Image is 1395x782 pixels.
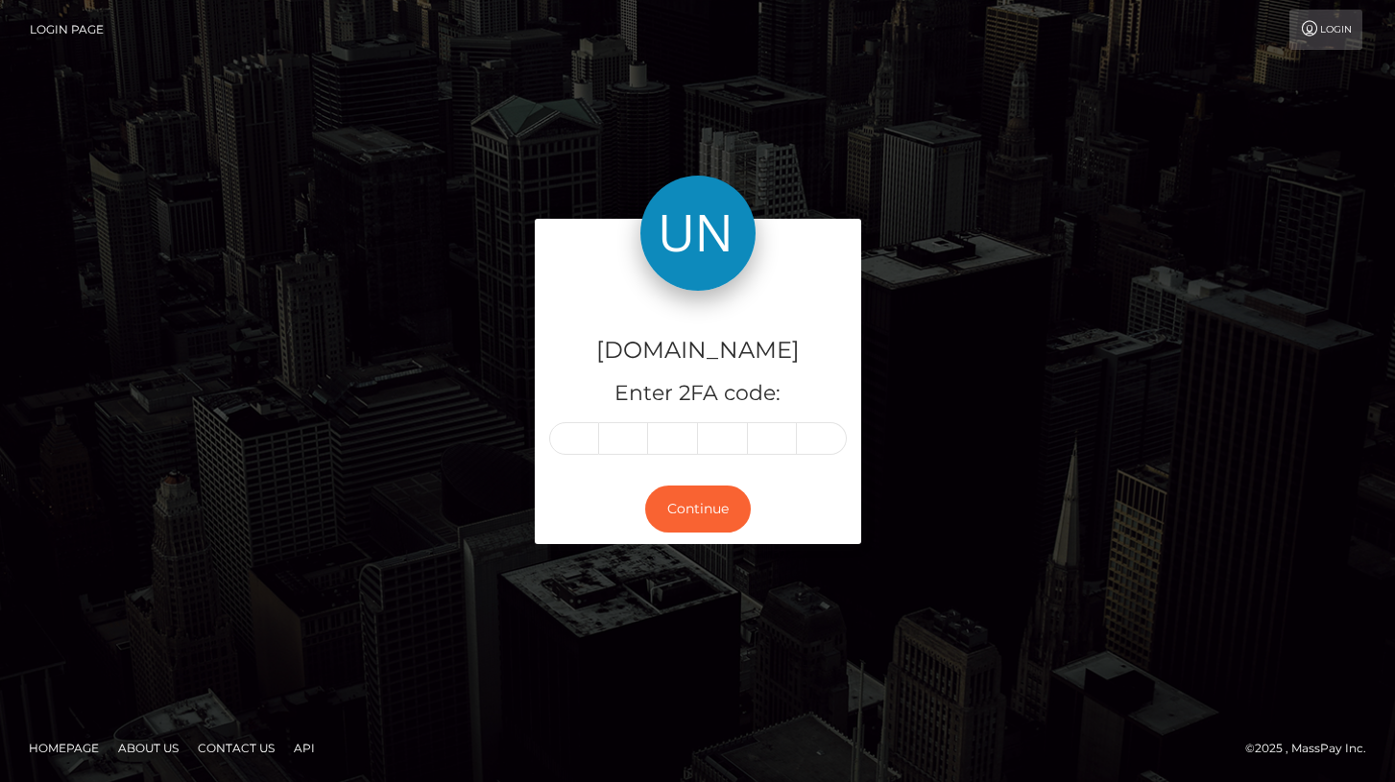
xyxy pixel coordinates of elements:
button: Continue [645,486,751,533]
div: © 2025 , MassPay Inc. [1245,738,1381,759]
a: Login Page [30,10,104,50]
a: Login [1289,10,1362,50]
a: API [286,733,323,763]
a: About Us [110,733,186,763]
h4: [DOMAIN_NAME] [549,334,847,367]
h5: Enter 2FA code: [549,379,847,409]
a: Contact Us [190,733,282,763]
img: Unlockt.me [640,176,756,291]
a: Homepage [21,733,107,763]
